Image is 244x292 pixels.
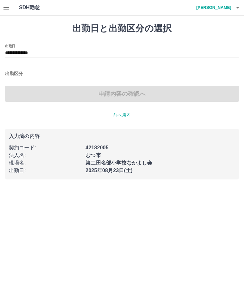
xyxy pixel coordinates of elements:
p: 出勤日 : [9,167,82,174]
b: むつ市 [85,152,101,158]
b: 42182005 [85,145,108,150]
label: 出勤日 [5,43,15,48]
h1: 出勤日と出勤区分の選択 [5,23,239,34]
b: 2025年08月23日(土) [85,168,132,173]
p: 法人名 : [9,152,82,159]
b: 第二田名部小学校なかよし会 [85,160,152,165]
p: 現場名 : [9,159,82,167]
p: 入力済の内容 [9,134,235,139]
p: 前へ戻る [5,112,239,119]
p: 契約コード : [9,144,82,152]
